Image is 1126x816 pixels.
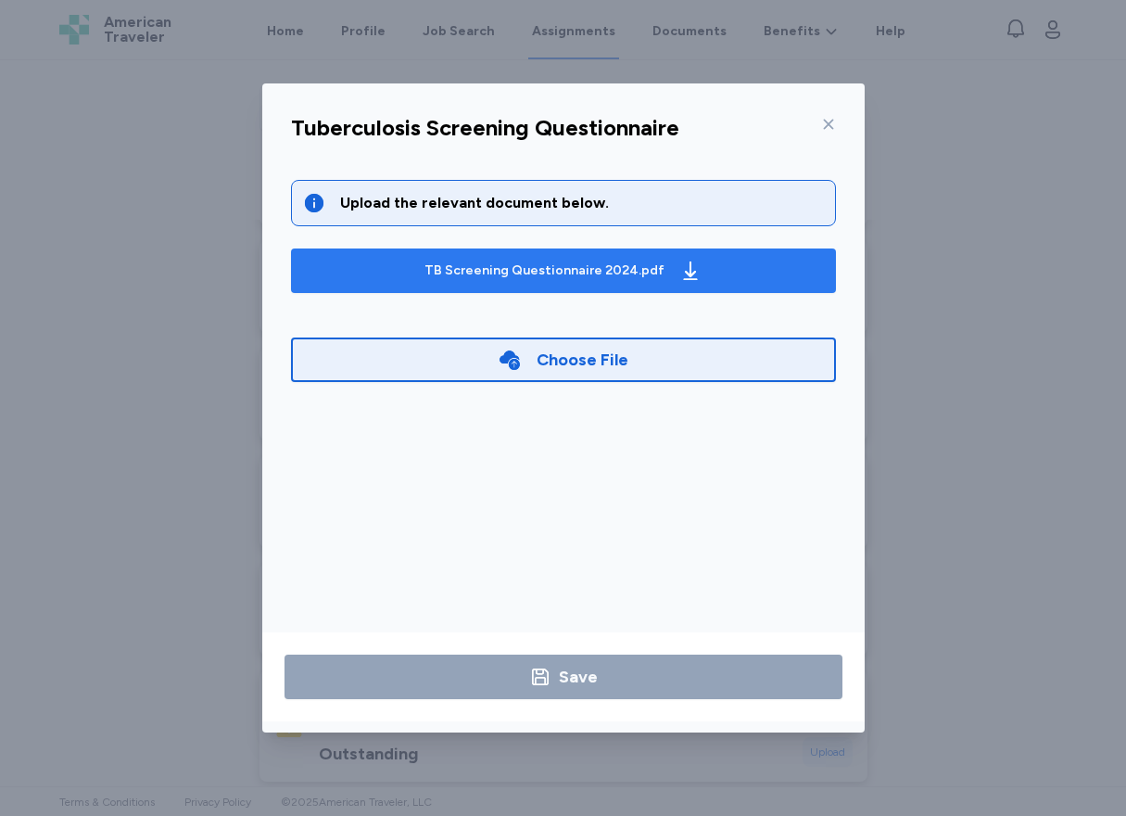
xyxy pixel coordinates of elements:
[291,249,836,293] button: TB Screening Questionnaire 2024.pdf
[424,261,664,280] div: TB Screening Questionnaire 2024.pdf
[559,664,598,690] div: Save
[537,347,628,373] div: Choose File
[291,113,679,143] div: Tuberculosis Screening Questionnaire
[340,192,824,214] div: Upload the relevant document below.
[285,655,842,699] button: Save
